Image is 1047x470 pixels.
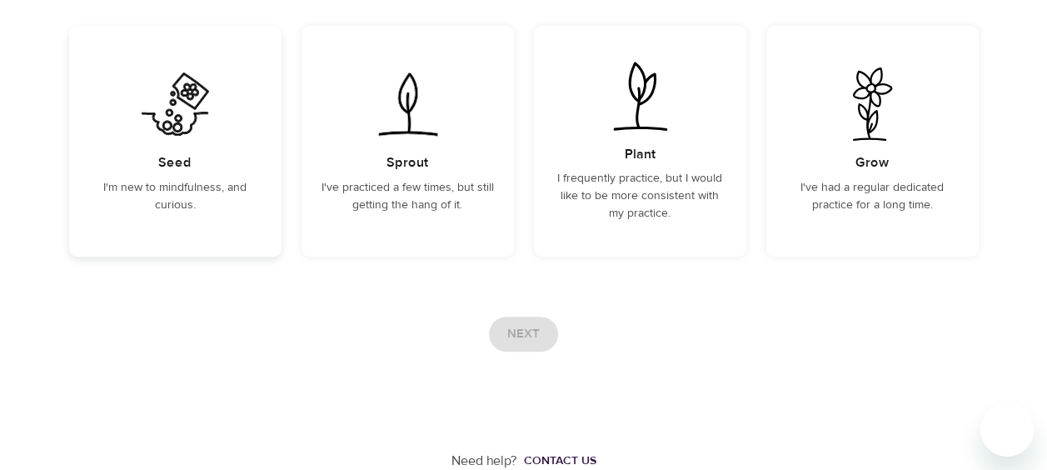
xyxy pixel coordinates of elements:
h5: Sprout [386,154,428,172]
div: Contact us [524,452,596,469]
img: I've practiced a few times, but still getting the hang of it. [366,67,450,141]
h5: Plant [625,146,656,163]
p: I've had a regular dedicated practice for a long time. [786,179,959,214]
a: Contact us [517,452,596,469]
div: I'm new to mindfulness, and curious.SeedI'm new to mindfulness, and curious. [69,26,282,257]
p: I frequently practice, but I would like to be more consistent with my practice. [554,170,726,222]
img: I frequently practice, but I would like to be more consistent with my practice. [598,59,682,132]
h5: Seed [158,154,192,172]
p: I've practiced a few times, but still getting the hang of it. [322,179,494,214]
div: I've had a regular dedicated practice for a long time.GrowI've had a regular dedicated practice f... [766,26,979,257]
div: I've practiced a few times, but still getting the hang of it.SproutI've practiced a few times, bu... [302,26,514,257]
div: I frequently practice, but I would like to be more consistent with my practice.PlantI frequently ... [534,26,746,257]
h5: Grow [855,154,889,172]
img: I've had a regular dedicated practice for a long time. [830,67,915,141]
iframe: Button to launch messaging window [980,403,1034,457]
img: I'm new to mindfulness, and curious. [133,67,217,141]
p: I'm new to mindfulness, and curious. [89,179,262,214]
